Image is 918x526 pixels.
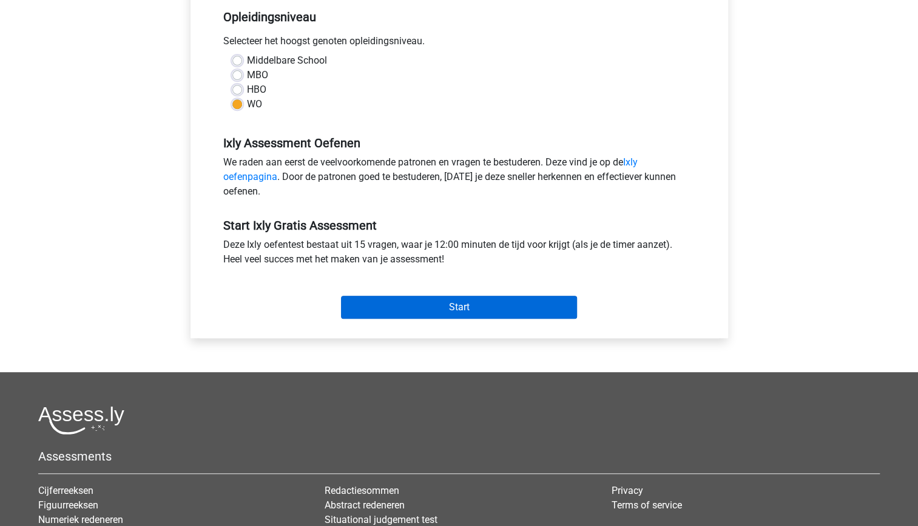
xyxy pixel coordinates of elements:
label: Middelbare School [247,53,327,68]
a: Numeriek redeneren [38,514,123,525]
a: Redactiesommen [325,485,399,496]
h5: Opleidingsniveau [223,5,695,29]
h5: Ixly Assessment Oefenen [223,136,695,150]
h5: Start Ixly Gratis Assessment [223,218,695,233]
a: Situational judgement test [325,514,437,525]
label: MBO [247,68,268,82]
a: Privacy [612,485,643,496]
h5: Assessments [38,449,880,464]
a: Cijferreeksen [38,485,93,496]
div: Selecteer het hoogst genoten opleidingsniveau. [214,34,704,53]
label: HBO [247,82,266,97]
div: Deze Ixly oefentest bestaat uit 15 vragen, waar je 12:00 minuten de tijd voor krijgt (als je de t... [214,238,704,271]
a: Terms of service [612,499,682,511]
img: Assessly logo [38,406,124,434]
input: Start [341,296,577,319]
label: WO [247,97,262,112]
div: We raden aan eerst de veelvoorkomende patronen en vragen te bestuderen. Deze vind je op de . Door... [214,155,704,204]
a: Figuurreeksen [38,499,98,511]
a: Abstract redeneren [325,499,405,511]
